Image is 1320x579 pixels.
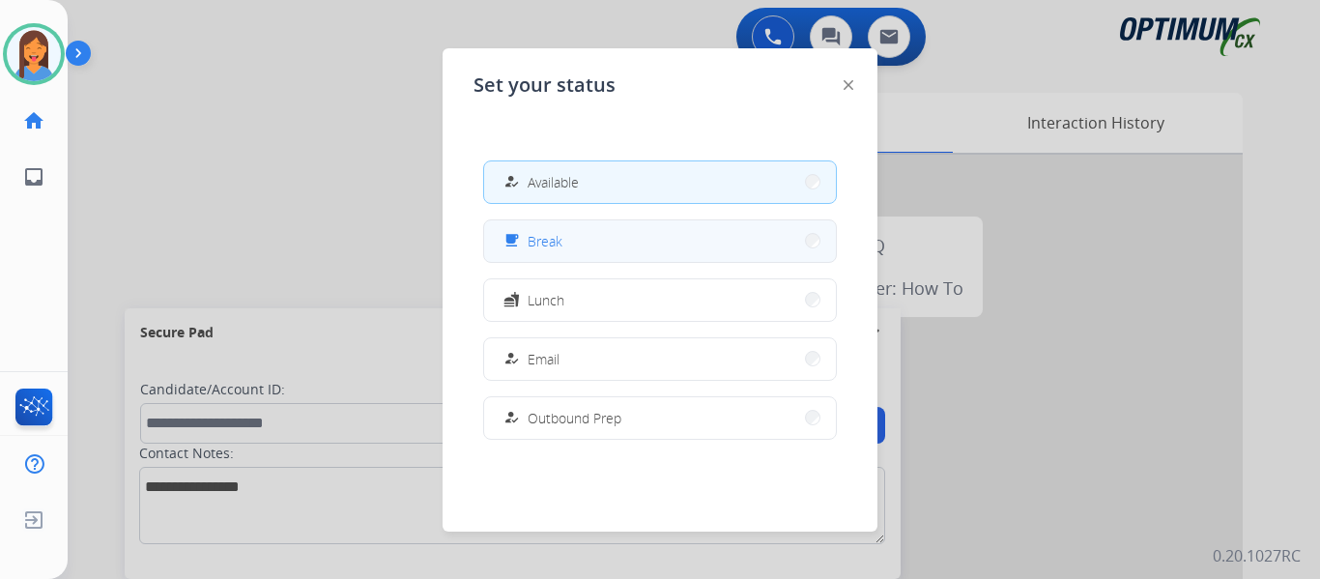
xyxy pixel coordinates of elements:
span: Set your status [473,72,616,99]
img: avatar [7,27,61,81]
span: Lunch [528,290,564,310]
mat-icon: inbox [22,165,45,188]
mat-icon: how_to_reg [503,174,520,190]
span: Email [528,349,560,369]
span: Available [528,172,579,192]
mat-icon: fastfood [503,292,520,308]
p: 0.20.1027RC [1213,544,1301,567]
button: Outbound Prep [484,397,836,439]
span: Break [528,231,562,251]
img: close-button [844,80,853,90]
button: Break [484,220,836,262]
mat-icon: how_to_reg [503,351,520,367]
span: Outbound Prep [528,408,621,428]
mat-icon: home [22,109,45,132]
mat-icon: how_to_reg [503,410,520,426]
button: Email [484,338,836,380]
button: Available [484,161,836,203]
button: Lunch [484,279,836,321]
mat-icon: free_breakfast [503,233,520,249]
